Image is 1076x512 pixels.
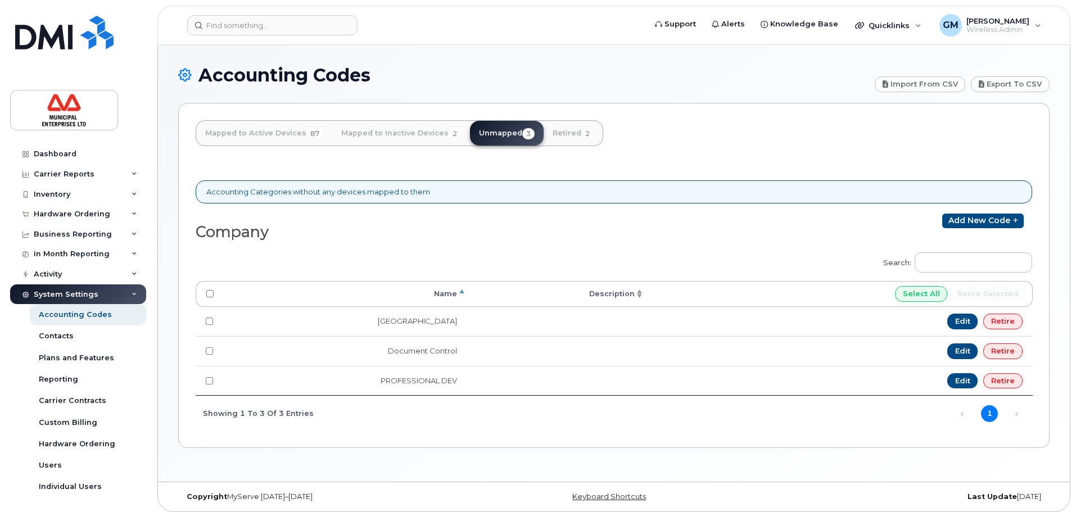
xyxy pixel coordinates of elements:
[981,405,998,422] a: 1
[759,492,1050,501] div: [DATE]
[332,121,470,146] a: Mapped to Inactive Devices
[971,76,1050,92] a: Export to CSV
[196,224,605,241] h2: Company
[196,403,314,422] div: Showing 1 to 3 of 3 entries
[983,373,1023,389] a: Retire
[572,492,646,501] a: Keyboard Shortcuts
[224,307,467,336] td: [GEOGRAPHIC_DATA]
[187,492,227,501] strong: Copyright
[947,343,978,359] a: Edit
[467,281,645,307] th: Description: activate to sort column ascending
[983,343,1023,359] a: Retire
[895,286,948,302] input: Select All
[947,373,978,389] a: Edit
[947,314,978,329] a: Edit
[1008,405,1025,422] a: Next
[196,180,1032,203] div: Accounting Categories without any devices mapped to them
[449,128,461,139] span: 2
[968,492,1017,501] strong: Last Update
[983,314,1023,329] a: Retire
[544,121,603,146] a: Retired
[876,245,1032,277] label: Search:
[470,121,544,146] a: Unmapped
[224,281,467,307] th: Name: activate to sort column descending
[178,65,869,85] h1: Accounting Codes
[875,76,966,92] a: Import from CSV
[954,405,971,422] a: Previous
[522,128,535,139] span: 3
[942,214,1024,228] a: Add new code
[306,128,323,139] span: 87
[224,336,467,366] td: Document Control
[915,252,1032,273] input: Search:
[224,366,467,396] td: PROFESSIONAL DEV
[581,128,594,139] span: 2
[178,492,469,501] div: MyServe [DATE]–[DATE]
[196,121,332,146] a: Mapped to Active Devices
